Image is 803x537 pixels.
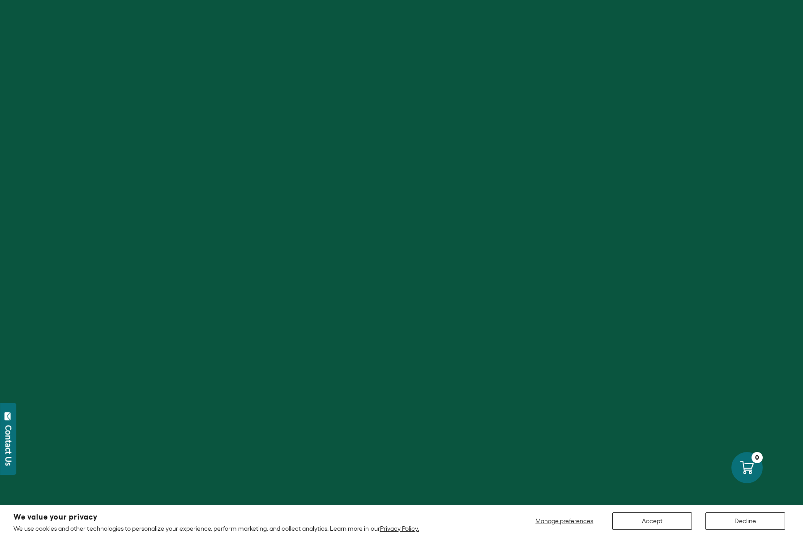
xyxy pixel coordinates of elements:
div: Contact Us [4,425,13,466]
a: Privacy Policy. [380,525,419,532]
button: Manage preferences [530,512,599,530]
button: Decline [705,512,785,530]
h2: We value your privacy [13,513,419,521]
div: 0 [752,452,763,463]
span: Manage preferences [535,517,593,524]
button: Accept [612,512,692,530]
p: We use cookies and other technologies to personalize your experience, perform marketing, and coll... [13,524,419,533]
